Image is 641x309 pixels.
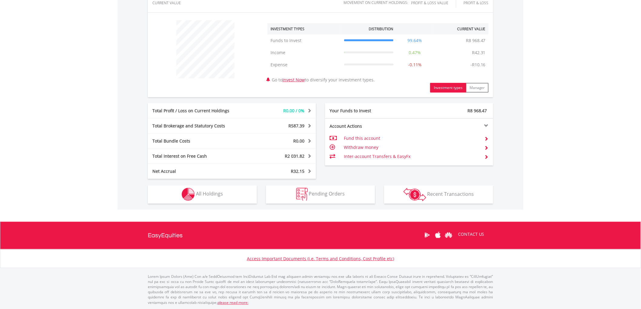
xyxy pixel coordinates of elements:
span: Pending Orders [309,191,345,197]
td: -R10.16 [467,59,489,71]
td: Income [267,47,341,59]
td: Fund this account [344,134,480,143]
div: Net Accrual [148,168,246,174]
span: R587.39 [288,123,304,129]
div: Total Bundle Costs [148,138,246,144]
a: Invest Now [282,77,305,83]
div: Profit & Loss Value [411,1,456,5]
button: All Holdings [148,186,257,204]
a: EasyEquities [148,222,183,249]
a: Apple [433,226,443,245]
a: Access Important Documents (i.e. Terms and Conditions, Cost Profile etc) [247,256,394,261]
td: R8 968.47 [463,35,489,47]
td: -0.11% [397,59,433,71]
button: Pending Orders [266,186,375,204]
a: Huawei [443,226,454,245]
div: Movement on Current Holdings: [344,1,408,5]
div: Go to to diversify your investment types. [263,17,493,93]
span: R32.15 [291,168,304,174]
div: CURRENT VALUE [152,1,189,5]
p: Lorem Ipsum Dolors (Ame) Con a/e SeddOeiusmod tem InciDiduntut Lab Etd mag aliquaen admin veniamq... [148,274,493,305]
img: pending_instructions-wht.png [296,188,308,201]
img: transactions-zar-wht.png [404,188,426,201]
div: Total Profit / Loss on Current Holdings [148,108,246,114]
a: Google Play [422,226,433,245]
span: R0.00 / 0% [283,108,304,113]
th: Current Value [433,23,489,35]
div: Distribution [369,26,394,31]
td: Withdraw money [344,143,480,152]
div: Total Interest on Free Cash [148,153,246,159]
button: Investment types [430,83,466,93]
span: R8 968.47 [467,108,487,113]
td: Funds to Invest [267,35,341,47]
td: 99.64% [397,35,433,47]
img: holdings-wht.png [182,188,195,201]
td: Inter-account Transfers & EasyFx [344,152,480,161]
span: All Holdings [196,191,223,197]
div: Profit & Loss [463,1,489,5]
a: CONTACT US [454,226,489,243]
td: R42.31 [469,47,489,59]
a: please read more: [218,300,248,305]
div: Your Funds to Invest [325,108,409,114]
div: Account Actions [325,123,409,129]
span: R2 031.82 [285,153,304,159]
span: Recent Transactions [427,191,474,197]
span: R0.00 [293,138,304,144]
button: Manager [466,83,489,93]
div: Total Brokerage and Statutory Costs [148,123,246,129]
td: Expense [267,59,341,71]
th: Investment Types [267,23,341,35]
td: 0.47% [397,47,433,59]
button: Recent Transactions [384,186,493,204]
